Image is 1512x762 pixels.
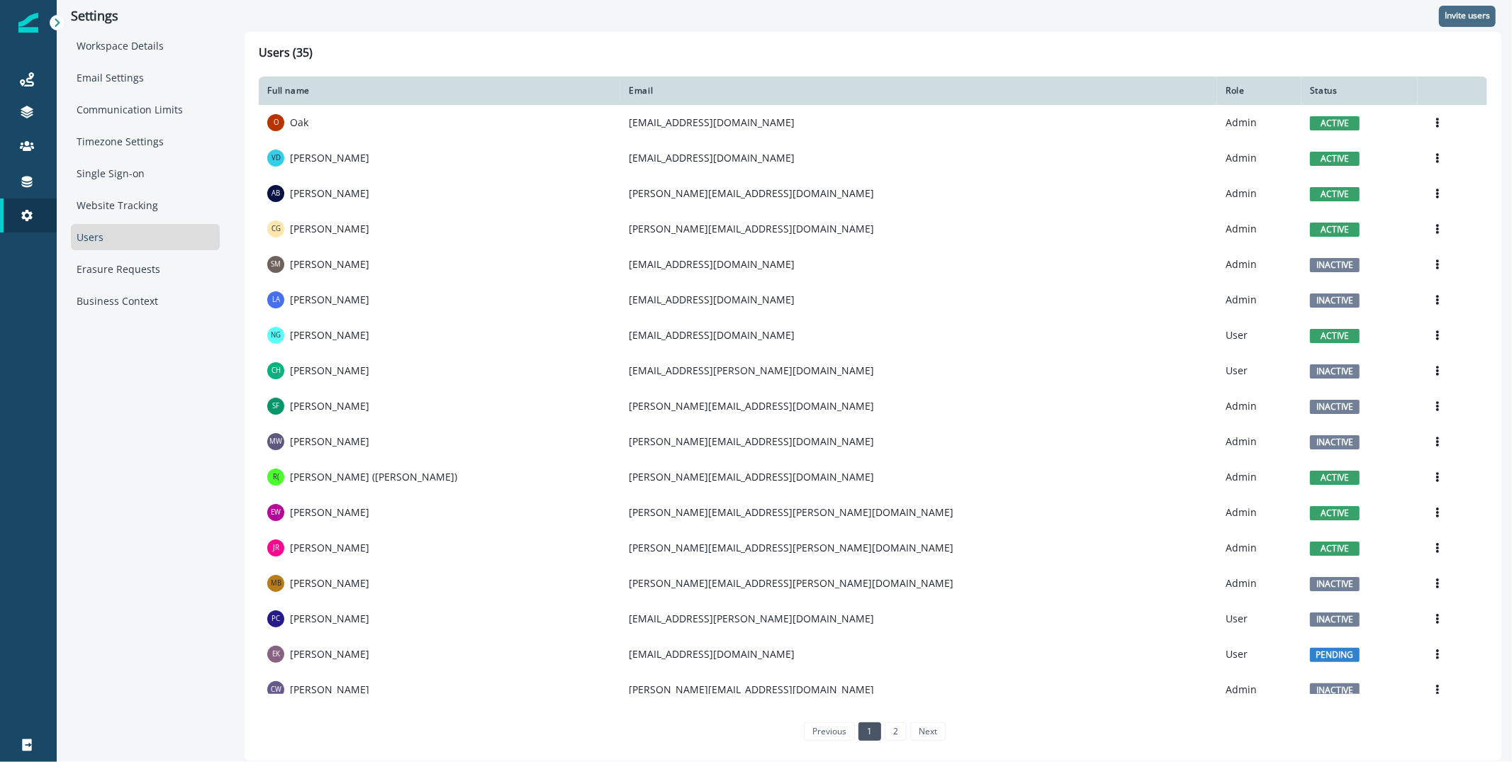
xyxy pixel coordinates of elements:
button: Invite users [1439,6,1496,27]
td: Admin [1217,495,1301,530]
p: Oak [290,116,308,130]
td: Admin [1217,424,1301,459]
div: Single Sign-on [71,160,220,186]
div: Communication Limits [71,96,220,123]
a: Page 2 [885,722,907,741]
td: Admin [1217,566,1301,601]
p: Settings [71,9,220,24]
span: inactive [1310,293,1360,308]
p: [PERSON_NAME] ([PERSON_NAME]) [290,470,457,484]
td: Admin [1217,672,1301,707]
td: Admin [1217,105,1301,140]
td: [PERSON_NAME][EMAIL_ADDRESS][DOMAIN_NAME] [620,388,1217,424]
div: Estelle Wolski [271,509,281,516]
span: pending [1310,648,1360,662]
div: Joe Reitz [273,544,279,551]
div: Prekesh Chavda [271,615,280,622]
td: Admin [1217,459,1301,495]
div: Business Context [71,288,220,314]
span: active [1310,329,1360,343]
div: Role [1226,85,1293,96]
td: [EMAIL_ADDRESS][DOMAIN_NAME] [620,247,1217,282]
img: Inflection [18,13,38,33]
td: [PERSON_NAME][EMAIL_ADDRESS][DOMAIN_NAME] [620,424,1217,459]
button: Options [1426,112,1449,133]
span: active [1310,542,1360,556]
span: active [1310,223,1360,237]
button: Options [1426,254,1449,275]
span: inactive [1310,258,1360,272]
button: Options [1426,608,1449,629]
button: Options [1426,644,1449,665]
p: [PERSON_NAME] [290,612,369,626]
span: inactive [1310,683,1360,697]
h1: Users (35) [259,46,1487,65]
p: [PERSON_NAME] [290,576,369,590]
td: [EMAIL_ADDRESS][DOMAIN_NAME] [620,282,1217,318]
button: Options [1426,573,1449,594]
span: active [1310,152,1360,166]
a: Next page [910,722,946,741]
button: Options [1426,466,1449,488]
div: Workspace Details [71,33,220,59]
a: Page 1 is your current page [858,722,880,741]
td: [PERSON_NAME][EMAIL_ADDRESS][DOMAIN_NAME] [620,459,1217,495]
p: [PERSON_NAME] [290,257,369,271]
div: Website Tracking [71,192,220,218]
div: Mollie Bodensteiner [271,580,281,587]
div: Renee Psenka (Kelley) [273,474,279,481]
span: active [1310,471,1360,485]
button: Options [1426,218,1449,240]
td: [EMAIL_ADDRESS][DOMAIN_NAME] [620,105,1217,140]
td: [PERSON_NAME][EMAIL_ADDRESS][DOMAIN_NAME] [620,211,1217,247]
td: Admin [1217,211,1301,247]
div: Full name [267,85,612,96]
div: Users [71,224,220,250]
td: User [1217,637,1301,672]
td: [EMAIL_ADDRESS][DOMAIN_NAME] [620,318,1217,353]
div: Aaron Bird [271,190,280,197]
button: Options [1426,537,1449,559]
p: [PERSON_NAME] [290,364,369,378]
div: Sam Foxhall [272,403,279,410]
td: User [1217,318,1301,353]
span: inactive [1310,612,1360,627]
span: inactive [1310,364,1360,379]
div: Email [629,85,1209,96]
p: Invite users [1445,11,1490,21]
p: [PERSON_NAME] [290,647,369,661]
td: [PERSON_NAME][EMAIL_ADDRESS][PERSON_NAME][DOMAIN_NAME] [620,495,1217,530]
ul: Pagination [800,722,946,741]
button: Options [1426,360,1449,381]
td: [PERSON_NAME][EMAIL_ADDRESS][DOMAIN_NAME] [620,672,1217,707]
td: [EMAIL_ADDRESS][PERSON_NAME][DOMAIN_NAME] [620,601,1217,637]
div: Email Settings [71,65,220,91]
td: Admin [1217,282,1301,318]
div: Timezone Settings [71,128,220,155]
td: [PERSON_NAME][EMAIL_ADDRESS][PERSON_NAME][DOMAIN_NAME] [620,566,1217,601]
p: [PERSON_NAME] [290,683,369,697]
div: Chelsea Halliday [271,367,281,374]
button: Options [1426,183,1449,204]
div: Vic Davis [271,155,281,162]
td: [EMAIL_ADDRESS][DOMAIN_NAME] [620,637,1217,672]
button: Options [1426,396,1449,417]
p: [PERSON_NAME] [290,399,369,413]
td: Admin [1217,247,1301,282]
p: [PERSON_NAME] [290,186,369,201]
div: Status [1310,85,1409,96]
div: Mitchell Wright [269,438,282,445]
span: active [1310,116,1360,130]
span: inactive [1310,400,1360,414]
td: Admin [1217,140,1301,176]
button: Options [1426,325,1449,346]
td: Admin [1217,388,1301,424]
p: [PERSON_NAME] [290,293,369,307]
td: Admin [1217,530,1301,566]
p: [PERSON_NAME] [290,541,369,555]
button: Options [1426,502,1449,523]
p: [PERSON_NAME] [290,505,369,520]
p: [PERSON_NAME] [290,222,369,236]
span: inactive [1310,435,1360,449]
div: Chris Willis [271,686,281,693]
